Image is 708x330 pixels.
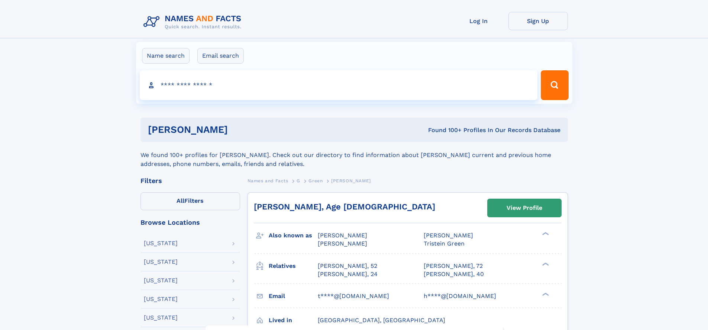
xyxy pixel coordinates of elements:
[331,178,371,183] span: [PERSON_NAME]
[297,176,300,185] a: G
[540,231,549,236] div: ❯
[142,48,190,64] label: Name search
[308,176,323,185] a: Green
[424,270,484,278] a: [PERSON_NAME], 40
[140,219,240,226] div: Browse Locations
[297,178,300,183] span: G
[424,232,473,239] span: [PERSON_NAME]
[144,296,178,302] div: [US_STATE]
[144,240,178,246] div: [US_STATE]
[140,192,240,210] label: Filters
[540,262,549,266] div: ❯
[318,240,367,247] span: [PERSON_NAME]
[148,125,328,134] h1: [PERSON_NAME]
[144,259,178,265] div: [US_STATE]
[318,317,445,324] span: [GEOGRAPHIC_DATA], [GEOGRAPHIC_DATA]
[269,290,318,302] h3: Email
[318,232,367,239] span: [PERSON_NAME]
[269,260,318,272] h3: Relatives
[177,197,184,204] span: All
[424,262,483,270] a: [PERSON_NAME], 72
[140,142,568,169] div: We found 100+ profiles for [PERSON_NAME]. Check out our directory to find information about [PERS...
[308,178,323,183] span: Green
[254,202,435,211] a: [PERSON_NAME], Age [DEMOGRAPHIC_DATA]
[318,270,378,278] a: [PERSON_NAME], 24
[449,12,508,30] a: Log In
[540,292,549,297] div: ❯
[269,314,318,327] h3: Lived in
[248,176,288,185] a: Names and Facts
[144,278,178,283] div: [US_STATE]
[318,262,377,270] a: [PERSON_NAME], 52
[507,199,542,217] div: View Profile
[140,12,248,32] img: Logo Names and Facts
[541,70,568,100] button: Search Button
[197,48,244,64] label: Email search
[144,315,178,321] div: [US_STATE]
[508,12,568,30] a: Sign Up
[140,177,240,184] div: Filters
[488,199,561,217] a: View Profile
[140,70,538,100] input: search input
[269,229,318,242] h3: Also known as
[328,126,560,134] div: Found 100+ Profiles In Our Records Database
[424,240,465,247] span: Tristein Green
